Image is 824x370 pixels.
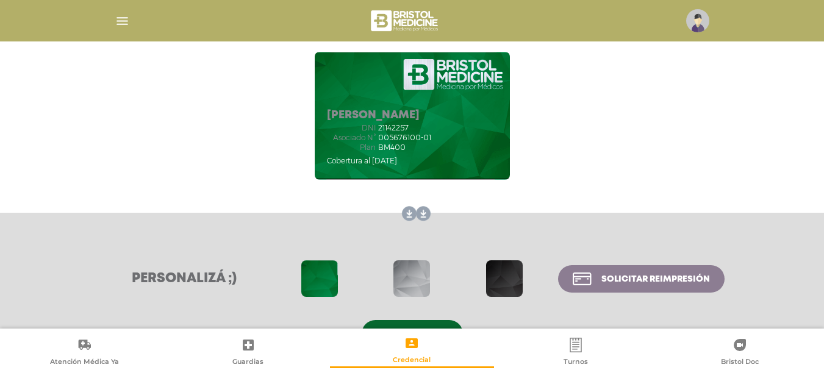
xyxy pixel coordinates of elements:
[115,13,130,29] img: Cober_menu-lines-white.svg
[327,143,376,152] span: Plan
[494,337,658,368] a: Turnos
[2,337,167,368] a: Atención Médica Ya
[327,133,376,142] span: Asociado N°
[393,355,431,366] span: Credencial
[232,357,263,368] span: Guardias
[327,109,431,123] h5: [PERSON_NAME]
[167,337,331,368] a: Guardias
[686,9,709,32] img: profile-placeholder.svg
[100,271,269,286] h3: Personalizá ;)
[378,133,431,142] span: 005676100-01
[564,357,588,368] span: Turnos
[601,275,710,283] span: Solicitar reimpresión
[327,124,376,132] span: dni
[369,6,442,35] img: bristol-medicine-blanco.png
[362,320,463,347] a: Obtener token
[558,265,724,293] a: Solicitar reimpresión
[721,357,759,368] span: Bristol Doc
[327,156,397,165] span: Cobertura al [DATE]
[378,143,406,152] span: BM400
[378,124,409,132] span: 21142257
[330,335,494,366] a: Credencial
[50,357,119,368] span: Atención Médica Ya
[657,337,822,368] a: Bristol Doc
